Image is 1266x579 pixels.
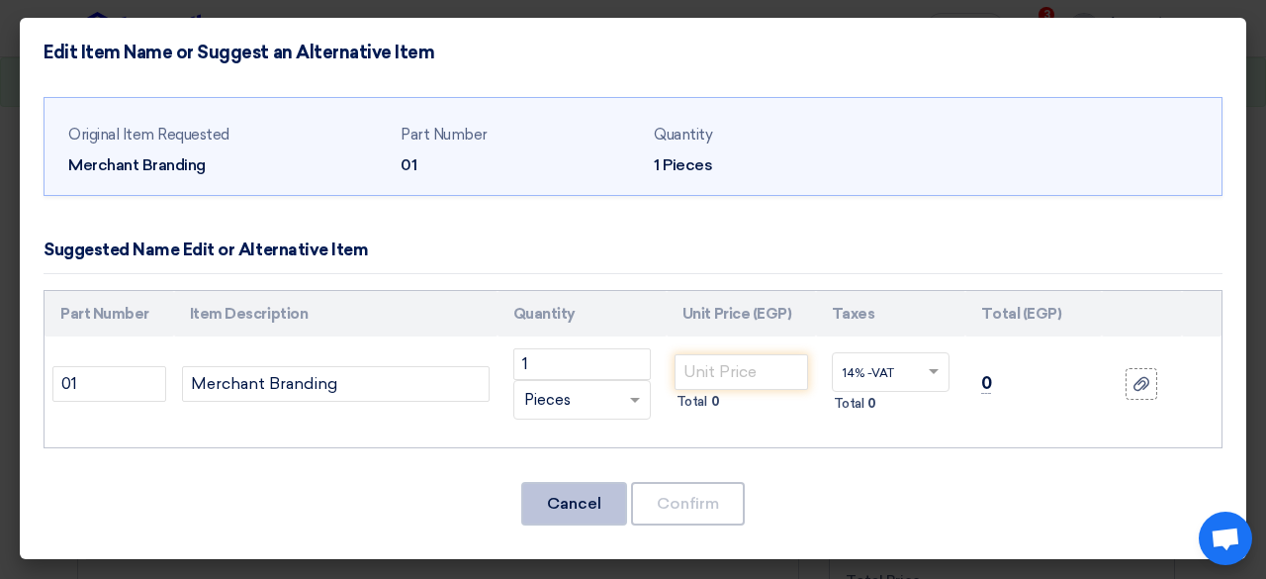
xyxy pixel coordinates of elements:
[675,354,808,390] input: Unit Price
[521,482,627,526] button: Cancel
[711,392,720,412] span: 0
[68,153,385,177] div: Merchant Branding
[174,291,497,338] th: Item Description
[524,389,571,412] span: Pieces
[631,482,745,526] button: Confirm
[44,42,434,63] h4: Edit Item Name or Suggest an Alternative Item
[401,124,638,146] div: Part Number
[654,153,891,177] div: 1 Pieces
[965,291,1102,338] th: Total (EGP)
[497,291,667,338] th: Quantity
[677,392,707,412] span: Total
[981,373,992,394] span: 0
[182,366,490,402] input: Add Item Description
[834,394,864,414] span: Total
[68,124,385,146] div: Original Item Requested
[832,352,949,392] ng-select: VAT
[44,238,368,263] div: Suggested Name Edit or Alternative Item
[1199,512,1252,565] div: Open chat
[867,394,876,414] span: 0
[513,348,651,380] input: RFQ_STEP1.ITEMS.2.AMOUNT_TITLE
[654,124,891,146] div: Quantity
[816,291,965,338] th: Taxes
[401,153,638,177] div: 01
[52,366,166,402] input: Part Number
[45,291,174,338] th: Part Number
[667,291,816,338] th: Unit Price (EGP)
